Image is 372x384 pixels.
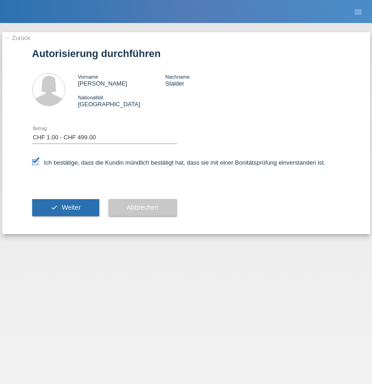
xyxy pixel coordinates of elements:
[32,199,99,217] button: check Weiter
[165,73,252,87] div: Stalder
[127,204,159,211] span: Abbrechen
[32,48,340,59] h1: Autorisierung durchführen
[78,95,103,100] span: Nationalität
[5,34,30,41] a: ← Zurück
[78,73,166,87] div: [PERSON_NAME]
[165,74,189,80] span: Nachname
[62,204,80,211] span: Weiter
[78,94,166,108] div: [GEOGRAPHIC_DATA]
[354,7,363,17] i: menu
[109,199,177,217] button: Abbrechen
[349,9,367,14] a: menu
[78,74,98,80] span: Vorname
[51,204,58,211] i: check
[32,159,326,166] label: Ich bestätige, dass die Kundin mündlich bestätigt hat, dass sie mit einer Bonitätsprüfung einvers...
